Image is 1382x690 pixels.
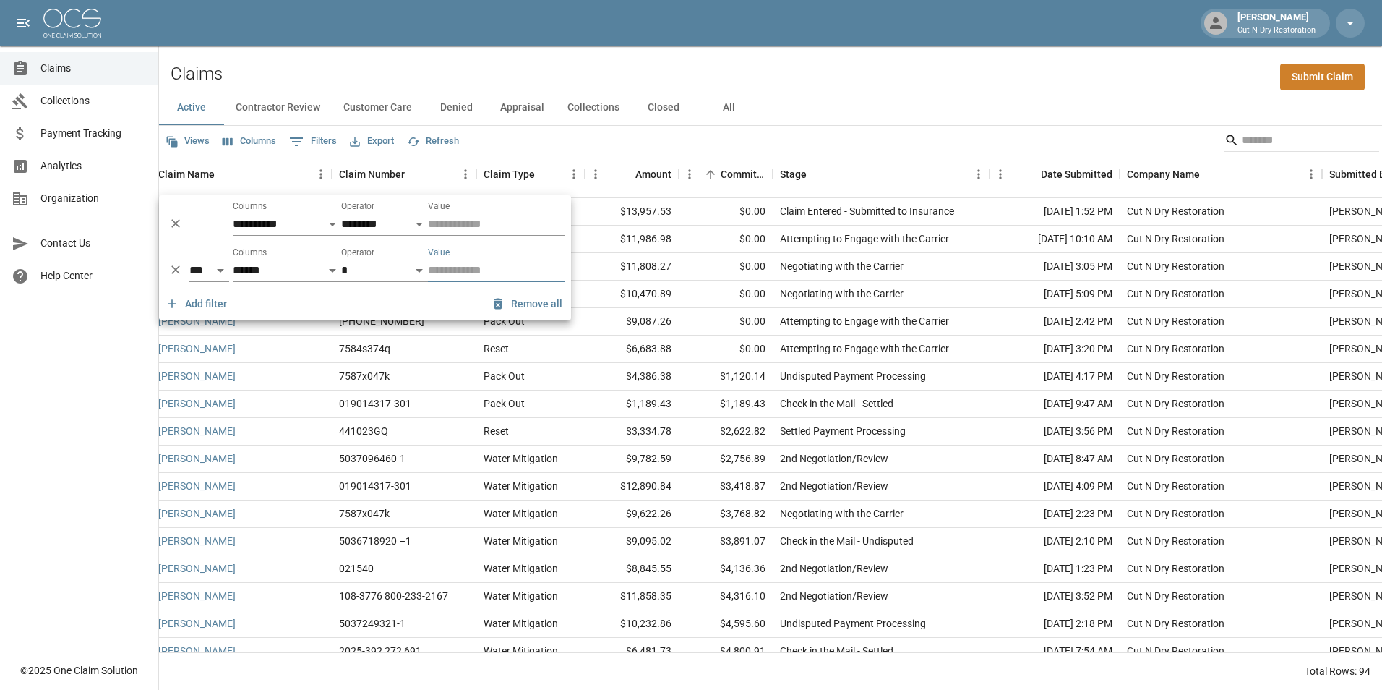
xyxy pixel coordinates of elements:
[780,479,888,493] div: 2nd Negotiation/Review
[158,506,236,521] a: [PERSON_NAME]
[780,451,888,466] div: 2nd Negotiation/Review
[990,336,1120,363] div: [DATE] 3:20 PM
[1120,154,1322,195] div: Company Name
[428,200,450,213] label: Value
[162,130,213,153] button: Views
[990,418,1120,446] div: [DATE] 3:56 PM
[339,644,421,658] div: 2025-392 272 691
[158,589,236,603] a: [PERSON_NAME]
[700,164,721,184] button: Sort
[1232,10,1321,36] div: [PERSON_NAME]
[484,369,525,383] div: Pack Out
[780,204,954,218] div: Claim Entered - Submitted to Insurance
[339,396,411,411] div: 019014317-301
[484,424,509,438] div: Reset
[780,589,888,603] div: 2nd Negotiation/Review
[990,473,1120,501] div: [DATE] 4:09 PM
[780,286,904,301] div: Negotiating with the Carrier
[1237,25,1316,37] p: Cut N Dry Restoration
[484,396,525,411] div: Pack Out
[158,369,236,383] a: [PERSON_NAME]
[679,555,773,583] div: $4,136.36
[696,90,761,125] button: All
[990,501,1120,528] div: [DATE] 2:23 PM
[990,391,1120,418] div: [DATE] 9:47 AM
[405,164,425,184] button: Sort
[310,163,332,185] button: Menu
[679,253,773,281] div: $0.00
[339,479,411,493] div: 019014317-301
[165,213,186,234] button: Delete
[679,363,773,391] div: $1,120.14
[679,583,773,610] div: $4,316.10
[780,259,904,273] div: Negotiating with the Carrier
[341,247,374,259] label: Operator
[1200,164,1220,184] button: Sort
[535,164,555,184] button: Sort
[585,501,679,528] div: $9,622.26
[40,126,147,141] span: Payment Tracking
[585,226,679,253] div: $11,986.98
[428,247,450,259] label: Value
[1300,163,1322,185] button: Menu
[151,154,332,195] div: Claim Name
[339,424,388,438] div: 441023GQ
[990,446,1120,473] div: [DATE] 8:47 AM
[780,341,949,356] div: Attempting to Engage with the Carrier
[615,164,635,184] button: Sort
[1127,314,1224,328] div: Cut N Dry Restoration
[171,64,223,85] h2: Claims
[158,479,236,493] a: [PERSON_NAME]
[339,616,405,631] div: 5037249321-1
[1127,534,1224,548] div: Cut N Dry Restoration
[489,90,556,125] button: Appraisal
[233,200,267,213] label: Columns
[1127,286,1224,301] div: Cut N Dry Restoration
[158,616,236,631] a: [PERSON_NAME]
[990,583,1120,610] div: [DATE] 3:52 PM
[346,130,398,153] button: Export
[1127,231,1224,246] div: Cut N Dry Restoration
[40,158,147,174] span: Analytics
[990,308,1120,336] div: [DATE] 2:42 PM
[679,528,773,555] div: $3,891.07
[585,583,679,610] div: $11,858.35
[679,391,773,418] div: $1,189.43
[631,90,696,125] button: Closed
[585,610,679,638] div: $10,232.86
[679,638,773,665] div: $4,800.91
[484,341,509,356] div: Reset
[807,164,827,184] button: Sort
[780,314,949,328] div: Attempting to Engage with the Carrier
[40,236,147,251] span: Contact Us
[679,610,773,638] div: $4,595.60
[990,154,1120,195] div: Date Submitted
[162,291,233,318] button: Add filter
[1127,589,1224,603] div: Cut N Dry Restoration
[990,281,1120,308] div: [DATE] 5:09 PM
[484,314,525,328] div: Pack Out
[1021,164,1041,184] button: Sort
[1127,154,1200,195] div: Company Name
[780,561,888,576] div: 2nd Negotiation/Review
[780,396,893,411] div: Check in the Mail - Settled
[339,534,411,548] div: 5036718920 –1
[679,226,773,253] div: $0.00
[679,473,773,501] div: $3,418.87
[43,9,101,38] img: ocs-logo-white-transparent.png
[1127,644,1224,658] div: Cut N Dry Restoration
[679,198,773,226] div: $0.00
[679,418,773,446] div: $2,622.82
[1127,424,1224,438] div: Cut N Dry Restoration
[1127,616,1224,631] div: Cut N Dry Restoration
[158,154,215,195] div: Claim Name
[780,369,926,383] div: Undisputed Payment Processing
[9,9,38,38] button: open drawer
[780,231,949,246] div: Attempting to Engage with the Carrier
[484,616,558,631] div: Water Mitigation
[339,314,424,328] div: 01-008-942649
[332,154,476,195] div: Claim Number
[159,90,224,125] button: Active
[679,154,773,195] div: Committed Amount
[585,281,679,308] div: $10,470.89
